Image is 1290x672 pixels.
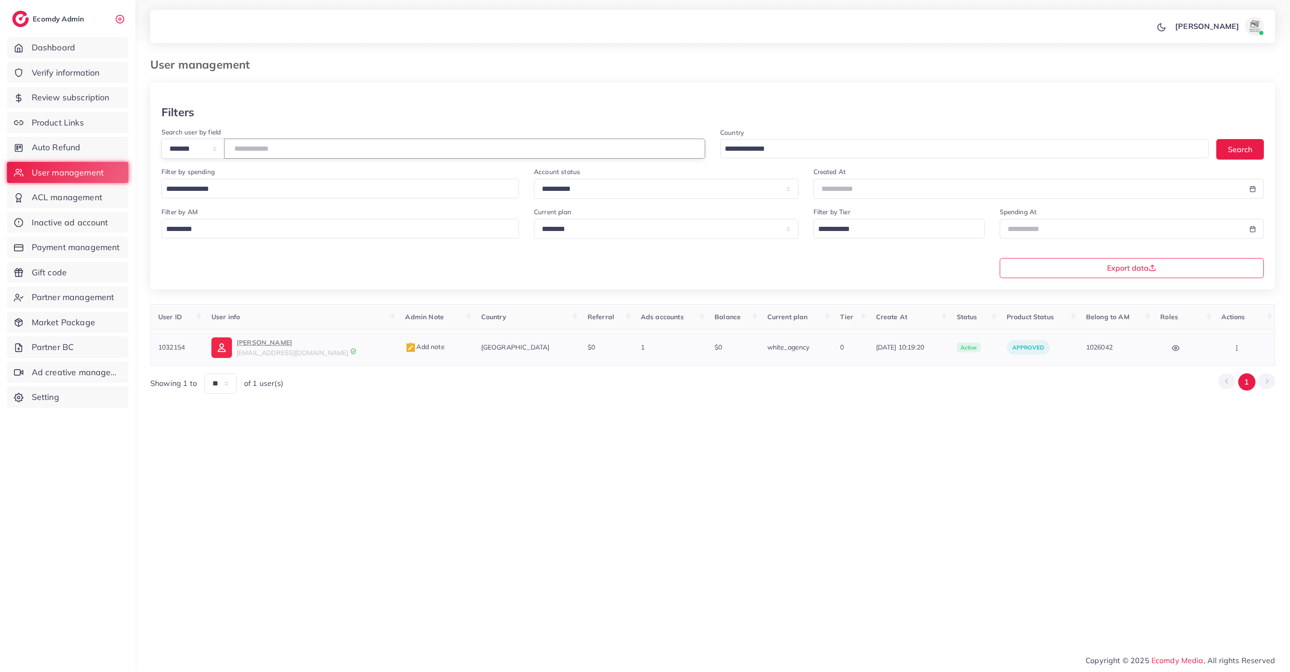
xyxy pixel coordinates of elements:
a: ACL management [7,187,128,208]
p: [PERSON_NAME] [237,337,348,348]
span: 1 [641,343,645,351]
p: [PERSON_NAME] [1175,21,1239,32]
img: avatar [1245,17,1264,35]
a: Market Package [7,312,128,333]
span: [EMAIL_ADDRESS][DOMAIN_NAME] [237,349,348,357]
span: Setting [32,391,59,403]
a: Payment management [7,237,128,258]
a: [PERSON_NAME][EMAIL_ADDRESS][DOMAIN_NAME] [211,337,391,357]
span: 1026042 [1086,343,1113,351]
a: Dashboard [7,37,128,58]
h3: Filters [161,105,194,119]
label: Current plan [534,207,571,217]
span: Partner management [32,291,114,303]
a: Inactive ad account [7,212,128,233]
span: Balance [715,313,741,321]
span: white_agency [767,343,810,351]
span: Payment management [32,241,120,253]
img: 9CAL8B2pu8EFxCJHYAAAAldEVYdGRhdGU6Y3JlYXRlADIwMjItMTItMDlUMDQ6NTg6MzkrMDA6MDBXSlgLAAAAJXRFWHRkYXR... [350,348,357,355]
span: [GEOGRAPHIC_DATA] [481,343,550,351]
span: User management [32,167,104,179]
a: User management [7,162,128,183]
span: Belong to AM [1086,313,1129,321]
span: Referral [588,313,614,321]
span: $0 [588,343,595,351]
input: Search for option [815,222,973,237]
span: Status [957,313,977,321]
h3: User management [150,58,257,71]
a: Review subscription [7,87,128,108]
input: Search for option [163,182,507,196]
span: Current plan [767,313,808,321]
input: Search for option [163,222,507,237]
a: Verify information [7,62,128,84]
a: Ad creative management [7,362,128,383]
span: of 1 user(s) [244,378,283,389]
button: Go to page 1 [1238,373,1255,391]
span: Auto Refund [32,141,81,154]
span: , All rights Reserved [1204,655,1275,666]
div: Search for option [813,219,985,238]
span: Review subscription [32,91,110,104]
span: Ad creative management [32,366,121,378]
span: Inactive ad account [32,217,108,229]
a: Setting [7,386,128,408]
a: [PERSON_NAME]avatar [1170,17,1268,35]
span: approved [1012,344,1044,351]
span: Dashboard [32,42,75,54]
label: Search user by field [161,127,221,137]
span: Gift code [32,266,67,279]
img: logo [12,11,29,27]
span: Partner BC [32,341,74,353]
span: Verify information [32,67,100,79]
label: Spending At [1000,207,1037,217]
a: Partner BC [7,336,128,358]
span: ACL management [32,191,102,203]
label: Country [720,128,744,137]
img: ic-user-info.36bf1079.svg [211,337,232,358]
span: Ads accounts [641,313,684,321]
span: Tier [840,313,853,321]
span: Showing 1 to [150,378,197,389]
span: 1032154 [158,343,185,351]
span: Admin Note [405,313,444,321]
span: User info [211,313,240,321]
a: Product Links [7,112,128,133]
img: admin_note.cdd0b510.svg [405,342,416,353]
div: Search for option [720,139,1209,158]
input: Search for option [722,142,1197,156]
span: Export data [1107,264,1156,272]
span: Create At [876,313,907,321]
span: Copyright © 2025 [1086,655,1275,666]
label: Created At [813,167,846,176]
a: Auto Refund [7,137,128,158]
a: Partner management [7,287,128,308]
label: Filter by spending [161,167,215,176]
div: Search for option [161,219,519,238]
div: Search for option [161,179,519,198]
button: Search [1216,139,1264,159]
span: Market Package [32,316,95,329]
span: [DATE] 10:19:20 [876,343,942,352]
h2: Ecomdy Admin [33,14,86,23]
span: Actions [1221,313,1245,321]
a: Gift code [7,262,128,283]
ul: Pagination [1218,373,1275,391]
span: active [957,343,981,353]
span: Product Status [1007,313,1054,321]
span: Product Links [32,117,84,129]
span: Roles [1160,313,1178,321]
label: Filter by Tier [813,207,850,217]
a: Ecomdy Media [1151,656,1204,665]
button: Export data [1000,258,1264,278]
span: 0 [840,343,844,351]
span: $0 [715,343,722,351]
label: Filter by AM [161,207,198,217]
span: User ID [158,313,182,321]
label: Account status [534,167,580,176]
a: logoEcomdy Admin [12,11,86,27]
span: Add note [405,343,444,351]
span: Country [481,313,506,321]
